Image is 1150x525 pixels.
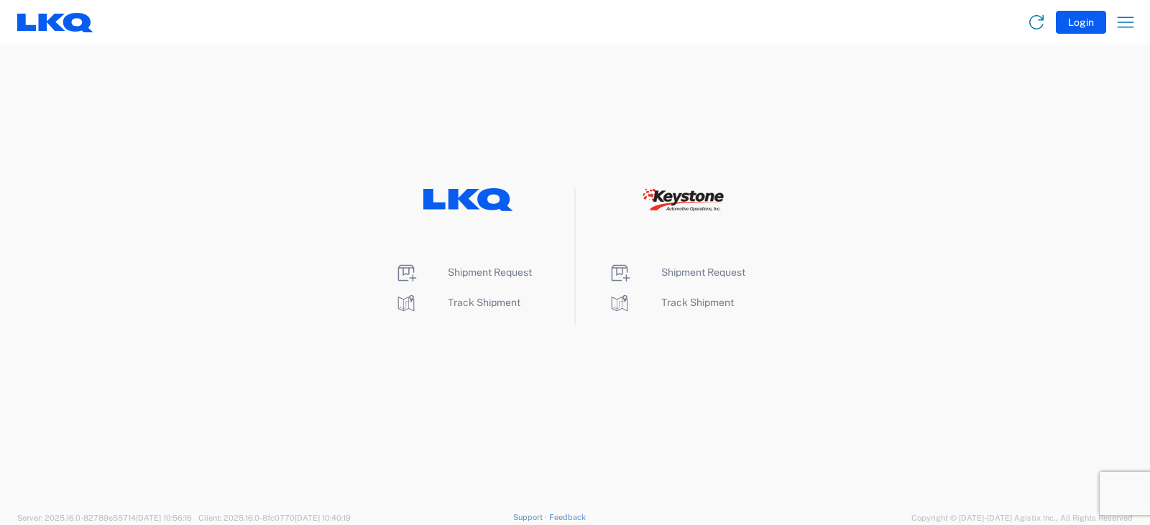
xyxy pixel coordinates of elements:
[661,297,734,308] span: Track Shipment
[549,513,586,521] a: Feedback
[513,513,549,521] a: Support
[198,514,351,522] span: Client: 2025.16.0-8fc0770
[608,297,734,308] a: Track Shipment
[911,511,1133,524] span: Copyright © [DATE]-[DATE] Agistix Inc., All Rights Reserved
[136,514,192,522] span: [DATE] 10:56:16
[1056,11,1106,34] button: Login
[661,266,745,278] span: Shipment Request
[17,514,192,522] span: Server: 2025.16.0-82789e55714
[395,297,520,308] a: Track Shipment
[448,266,532,278] span: Shipment Request
[608,266,745,278] a: Shipment Request
[395,266,532,278] a: Shipment Request
[448,297,520,308] span: Track Shipment
[295,514,351,522] span: [DATE] 10:40:19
